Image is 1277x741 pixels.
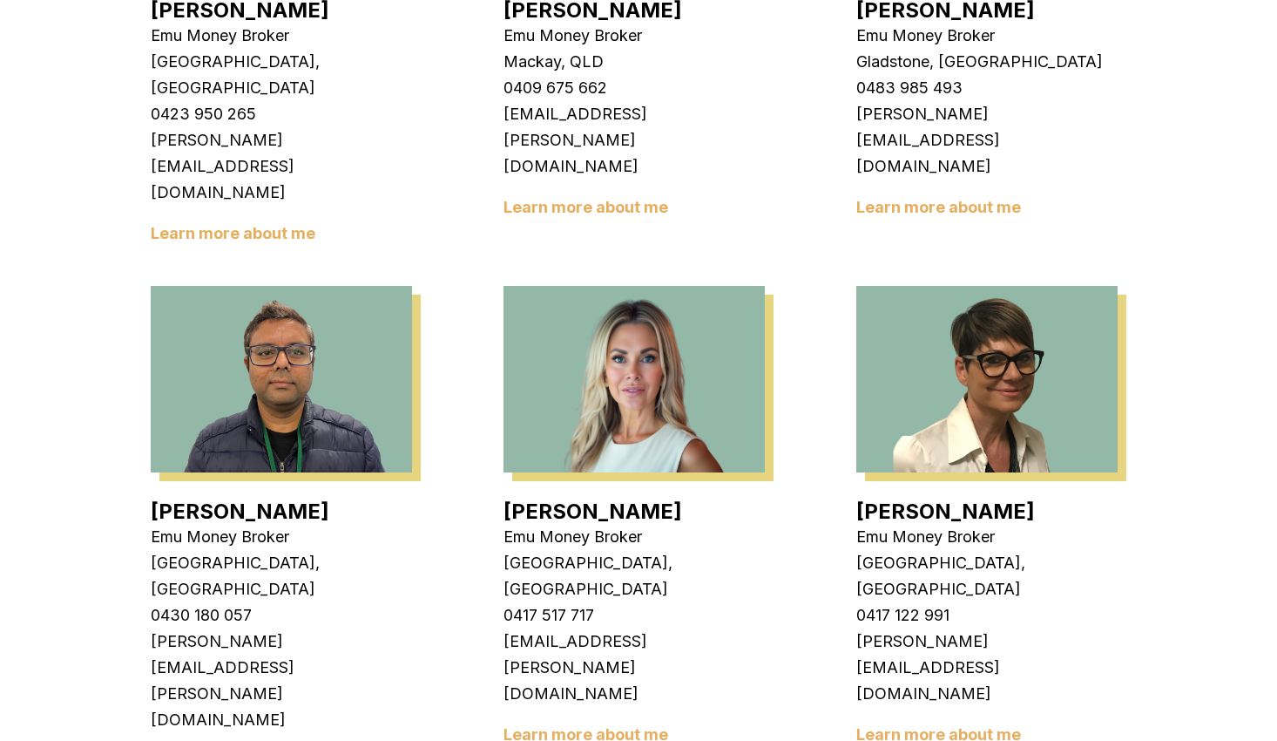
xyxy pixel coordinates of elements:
[151,524,412,550] p: Emu Money Broker
[503,49,765,75] p: Mackay, QLD
[151,23,412,49] p: Emu Money Broker
[151,101,412,127] p: 0423 950 265
[151,286,412,472] img: Pinkesh Patel
[503,550,765,602] p: [GEOGRAPHIC_DATA], [GEOGRAPHIC_DATA]
[856,550,1118,602] p: [GEOGRAPHIC_DATA], [GEOGRAPHIC_DATA]
[503,75,765,101] p: 0409 675 662
[856,101,1118,180] p: [PERSON_NAME][EMAIL_ADDRESS][DOMAIN_NAME]
[856,524,1118,550] p: Emu Money Broker
[856,499,1035,524] a: [PERSON_NAME]
[503,198,668,216] a: Learn more about me
[151,499,329,524] a: [PERSON_NAME]
[856,75,1118,101] p: 0483 985 493
[856,286,1118,472] img: Stevette Gelavis
[151,550,412,602] p: [GEOGRAPHIC_DATA], [GEOGRAPHIC_DATA]
[856,23,1118,49] p: Emu Money Broker
[503,23,765,49] p: Emu Money Broker
[856,629,1118,707] p: [PERSON_NAME][EMAIL_ADDRESS][DOMAIN_NAME]
[151,49,412,101] p: [GEOGRAPHIC_DATA], [GEOGRAPHIC_DATA]
[503,101,765,180] p: [EMAIL_ADDRESS][PERSON_NAME][DOMAIN_NAME]
[856,602,1118,629] p: 0417 122 991
[503,602,765,629] p: 0417 517 717
[151,602,412,629] p: 0430 180 057
[151,629,412,733] p: [PERSON_NAME][EMAIL_ADDRESS][PERSON_NAME][DOMAIN_NAME]
[151,224,315,242] a: Learn more about me
[151,127,412,206] p: [PERSON_NAME][EMAIL_ADDRESS][DOMAIN_NAME]
[503,286,765,472] img: Rachael Connors
[503,499,682,524] a: [PERSON_NAME]
[503,629,765,707] p: [EMAIL_ADDRESS][PERSON_NAME][DOMAIN_NAME]
[856,198,1021,216] a: Learn more about me
[503,524,765,550] p: Emu Money Broker
[856,49,1118,75] p: Gladstone, [GEOGRAPHIC_DATA]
